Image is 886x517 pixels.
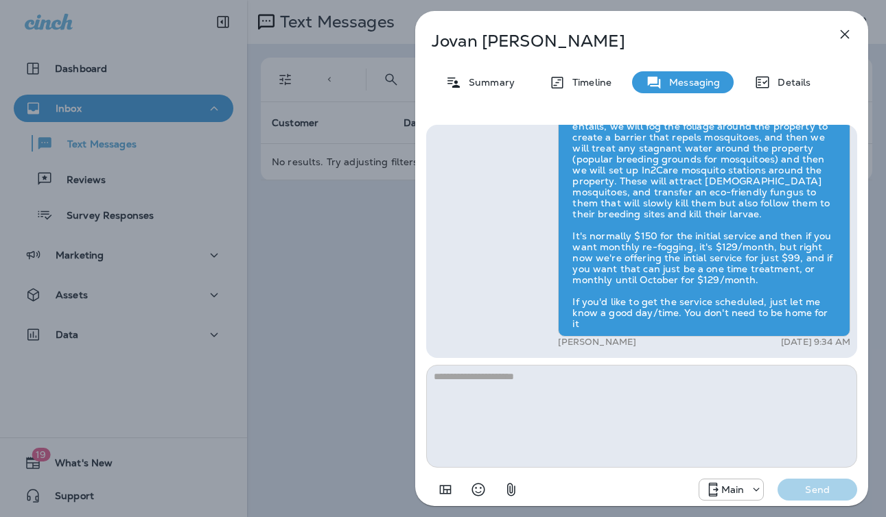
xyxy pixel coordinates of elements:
p: Details [771,77,811,88]
div: It is a separate service. As far as what the service entails, we will fog the foliage around the ... [558,102,850,337]
p: Messaging [662,77,720,88]
p: Summary [462,77,515,88]
p: Jovan [PERSON_NAME] [432,32,806,51]
div: +1 (817) 482-3792 [699,481,764,498]
p: [PERSON_NAME] [558,337,636,348]
button: Add in a premade template [432,476,459,503]
p: [DATE] 9:34 AM [781,337,850,348]
p: Timeline [566,77,611,88]
button: Select an emoji [465,476,492,503]
p: Main [721,484,745,495]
